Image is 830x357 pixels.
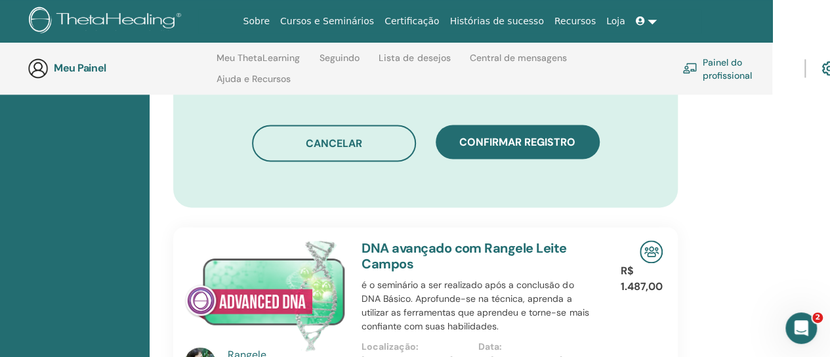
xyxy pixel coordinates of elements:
a: Histórias de sucesso [444,9,549,33]
font: Cursos e Seminários [280,16,374,26]
font: Recursos [554,16,596,26]
font: Loja [606,16,625,26]
iframe: Chat ao vivo do Intercom [785,312,817,344]
a: Cursos e Seminários [275,9,379,33]
font: Meu ThetaLearning [217,52,300,64]
font: Ajuda e Recursos [217,73,291,85]
font: é o seminário a ser realizado após a conclusão do DNA Básico. Aprofunde-se na técnica, aprenda a ... [362,279,589,332]
a: Certificação [379,9,444,33]
font: 2 [815,313,820,322]
a: Seguindo [320,52,360,73]
font: Localização: [362,341,419,352]
img: logo.png [29,7,186,36]
font: Lista de desejos [379,52,450,64]
a: DNA avançado com Rangele Leite Campos [362,240,566,272]
a: Loja [601,9,631,33]
a: Recursos [549,9,601,33]
font: Painel do profissional [703,56,752,81]
a: Ajuda e Recursos [217,73,291,94]
font: Seguindo [320,52,360,64]
button: Cancelar [252,125,416,161]
img: generic-user-icon.jpg [28,58,49,79]
img: chalkboard-teacher.svg [682,62,697,73]
font: Central de mensagens [470,52,567,64]
a: Central de mensagens [470,52,567,73]
font: Confirmar registro [459,135,575,149]
font: Sobre [243,16,269,26]
a: Lista de desejos [379,52,450,73]
font: Certificação [384,16,439,26]
a: Painel do profissional [682,54,789,83]
font: Meu Painel [54,61,106,75]
a: Sobre [238,9,274,33]
font: Histórias de sucesso [449,16,543,26]
img: Seminário Presencial [640,240,663,263]
font: R$ 1.487,00 [621,264,663,293]
a: Meu ThetaLearning [217,52,300,73]
img: DNA avançado [184,240,346,350]
font: Cancelar [306,136,362,150]
font: Data: [478,341,502,352]
button: Confirmar registro [436,125,600,159]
